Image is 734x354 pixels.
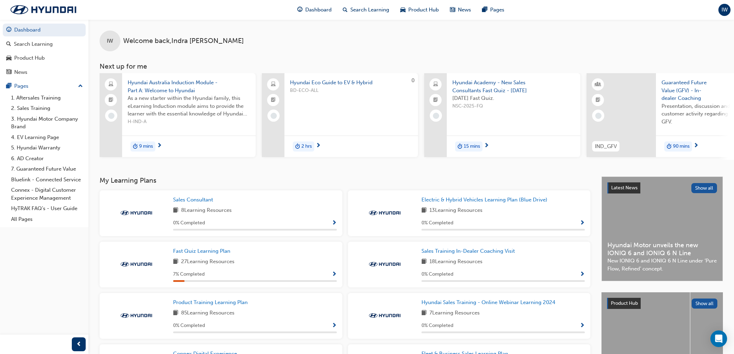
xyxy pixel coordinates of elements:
span: book-icon [173,258,178,266]
span: laptop-icon [271,80,276,89]
a: Sales Training In-Dealer Coaching Visit [421,247,518,255]
button: Show Progress [332,270,337,279]
span: Show Progress [332,220,337,226]
img: Trak [117,209,155,216]
a: 2. Sales Training [8,103,86,114]
span: learningResourceType_INSTRUCTOR_LED-icon [596,80,600,89]
button: DashboardSearch LearningProduct HubNews [3,22,86,80]
a: news-iconNews [444,3,477,17]
img: Trak [117,312,155,319]
img: Trak [366,209,404,216]
span: book-icon [421,258,427,266]
span: 0 % Completed [421,322,453,330]
span: 15 mins [464,143,480,150]
div: Pages [14,82,28,90]
span: learningRecordVerb_NONE-icon [433,113,439,119]
a: Electric & Hybrid Vehicles Learning Plan (Blue Drive) [421,196,550,204]
button: Show all [692,299,718,309]
span: Show Progress [332,271,337,278]
button: Show Progress [332,219,337,227]
span: Show Progress [580,220,585,226]
span: learningRecordVerb_NONE-icon [595,113,601,119]
span: New IONIQ 6 and IONIQ 6 N Line under ‘Pure Flow, Refined’ concept. [607,257,717,273]
a: 1. Aftersales Training [8,93,86,103]
span: book-icon [173,309,178,318]
span: Search Learning [350,6,389,14]
span: guage-icon [297,6,302,14]
span: pages-icon [6,83,11,89]
span: laptop-icon [433,80,438,89]
img: Trak [117,261,155,268]
a: All Pages [8,214,86,225]
span: prev-icon [76,340,82,349]
span: Product Hub [408,6,439,14]
a: Connex - Digital Customer Experience Management [8,185,86,203]
span: 13 Learning Resources [429,206,483,215]
a: pages-iconPages [477,3,510,17]
span: book-icon [173,206,178,215]
a: News [3,66,86,79]
div: Product Hub [14,54,45,62]
span: 0 % Completed [421,219,453,227]
button: Pages [3,80,86,93]
button: Show Progress [580,321,585,330]
span: news-icon [6,69,11,76]
div: Search Learning [14,40,53,48]
span: booktick-icon [109,96,113,105]
span: book-icon [421,206,427,215]
span: Product Hub [611,300,638,306]
span: book-icon [421,309,427,318]
span: learningRecordVerb_NONE-icon [271,113,277,119]
span: Dashboard [305,6,332,14]
a: Hyundai Academy - New Sales Consultants Fast Quiz - [DATE][DATE] Fast Quiz.NSC-2025-FQduration-ic... [424,73,580,157]
span: 90 mins [673,143,690,150]
a: Sales Consultant [173,196,216,204]
a: 6. AD Creator [8,153,86,164]
span: Welcome back , Indra [PERSON_NAME] [123,37,244,45]
button: Show all [691,183,717,193]
button: IW [718,4,731,16]
a: Product HubShow all [607,298,717,309]
a: Bluelink - Connected Service [8,174,86,185]
span: News [458,6,471,14]
span: Show Progress [580,271,585,278]
span: 27 Learning Resources [181,258,234,266]
span: search-icon [343,6,348,14]
span: NSC-2025-FQ [452,102,575,110]
span: car-icon [6,55,11,61]
span: Hyundai Eco Guide to EV & Hybrid [290,79,412,87]
a: 3. Hyundai Motor Company Brand [8,114,86,132]
a: Trak [3,2,83,17]
button: Show Progress [580,270,585,279]
span: news-icon [450,6,455,14]
a: Latest NewsShow allHyundai Motor unveils the new IONIQ 6 and IONIQ 6 N LineNew IONIQ 6 and IONIQ ... [601,176,723,281]
span: Product Training Learning Plan [173,299,248,305]
span: Sales Training In-Dealer Coaching Visit [421,248,515,254]
span: Hyundai Sales Training - Online Webinar Learning 2024 [421,299,555,305]
span: car-icon [400,6,406,14]
span: 18 Learning Resources [429,258,483,266]
span: As a new starter within the Hyundai family, this eLearning Induction module aims to provide the l... [128,94,250,118]
span: duration-icon [458,142,462,151]
span: Fast Quiz Learning Plan [173,248,230,254]
div: Open Intercom Messenger [710,330,727,347]
span: duration-icon [295,142,300,151]
span: H-IND-A [128,118,250,126]
a: search-iconSearch Learning [337,3,395,17]
span: 85 Learning Resources [181,309,234,318]
span: booktick-icon [271,96,276,105]
a: Search Learning [3,38,86,51]
span: IW [722,6,728,14]
span: search-icon [6,41,11,48]
a: guage-iconDashboard [292,3,337,17]
a: Fast Quiz Learning Plan [173,247,233,255]
span: next-icon [157,143,162,149]
span: guage-icon [6,27,11,33]
a: HyTRAK FAQ's - User Guide [8,203,86,214]
span: laptop-icon [109,80,113,89]
button: Show Progress [332,321,337,330]
a: Dashboard [3,24,86,36]
span: 7 % Completed [173,270,205,278]
a: Hyundai Australia Induction Module - Part A: Welcome to HyundaiAs a new starter within the Hyunda... [100,73,256,157]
